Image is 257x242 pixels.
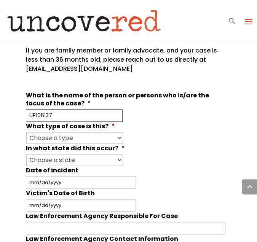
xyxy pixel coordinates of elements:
label: Date of incident [26,167,78,175]
label: Law Enforcement Agency Responsible For Case [26,212,178,220]
label: In what state did this occur? [26,145,125,153]
label: What is the name of the person or persons who is/are the focus of the case? [26,92,225,108]
label: Victim's Date of Birth [26,189,95,197]
input: mm/dd/yyyy [26,199,136,212]
p: If you are family member or family advocate, and your case is less than 36 months old, please rea... [26,46,225,80]
label: What type of case is this? [26,123,115,131]
input: mm/dd/yyyy [26,176,136,189]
